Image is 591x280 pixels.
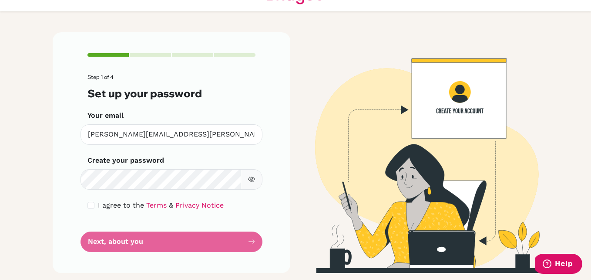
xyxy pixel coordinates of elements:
[98,201,144,209] span: I agree to the
[87,74,114,80] span: Step 1 of 4
[146,201,167,209] a: Terms
[87,87,255,100] h3: Set up your password
[175,201,224,209] a: Privacy Notice
[535,254,582,276] iframe: Opens a widget where you can find more information
[169,201,173,209] span: &
[81,124,262,145] input: Insert your email*
[87,155,164,166] label: Create your password
[87,110,124,121] label: Your email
